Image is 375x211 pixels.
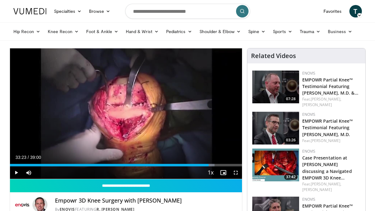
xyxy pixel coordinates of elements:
a: Business [324,25,356,38]
button: Fullscreen [229,166,242,179]
img: 678470ae-5eee-48a8-af01-e23260d107ce.150x105_q85_crop-smart_upscale.jpg [252,71,299,103]
a: T [349,5,362,17]
a: [PERSON_NAME], [311,181,341,187]
a: 07:28 [252,71,299,103]
a: Foot & Ankle [82,25,122,38]
img: 89c12bab-b537-411a-a5df-30a5df20ee20.150x105_q85_crop-smart_upscale.jpg [252,149,299,181]
a: Favorites [320,5,346,17]
span: 39:00 [30,155,41,160]
button: Play [10,166,22,179]
a: Hand & Wrist [122,25,162,38]
a: Sports [269,25,296,38]
a: Enovis [302,197,316,202]
span: / [28,155,29,160]
img: 4d6ec3e7-4849-46c8-9113-3733145fecf3.150x105_q85_crop-smart_upscale.jpg [252,112,299,145]
a: Pediatrics [162,25,196,38]
a: Knee Recon [44,25,82,38]
button: Mute [22,166,35,179]
input: Search topics, interventions [125,4,250,19]
span: 03:26 [284,137,298,143]
span: 37:42 [284,174,298,180]
h4: Related Videos [251,52,296,60]
a: Browse [85,5,114,17]
h4: Empowr 3D Knee Surgery with [PERSON_NAME] [55,197,237,204]
a: Case Presentation at [PERSON_NAME] discussing a Navigated EMPOWR 3D Knee… [302,155,352,180]
a: Enovis [302,71,316,76]
a: EMPOWR Partial Knee™ Testimonial Featuring [PERSON_NAME], M.D. &… [302,77,358,96]
a: 03:26 [252,112,299,145]
a: [PERSON_NAME] [311,138,340,143]
video-js: Video Player [10,48,242,179]
a: Enovis [302,112,316,117]
a: Enovis [302,149,316,154]
span: 07:28 [284,96,298,102]
a: 37:42 [252,149,299,181]
a: Spine [244,25,269,38]
a: [PERSON_NAME], [311,96,341,102]
div: Progress Bar [10,164,242,166]
button: Enable picture-in-picture mode [217,166,229,179]
span: 33:23 [16,155,27,160]
a: Hip Recon [10,25,44,38]
a: Shoulder & Elbow [196,25,244,38]
div: Feat. [302,181,360,193]
a: Specialties [50,5,86,17]
a: [PERSON_NAME] [302,187,332,192]
div: Feat. [302,96,360,108]
a: EMPOWR Partial Knee™ Testimonial Featuring [PERSON_NAME], M.D. [302,118,353,137]
img: VuMedi Logo [13,8,47,14]
button: Playback Rate [205,166,217,179]
div: Feat. [302,138,360,144]
a: [PERSON_NAME] [302,102,332,107]
a: Trauma [296,25,324,38]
